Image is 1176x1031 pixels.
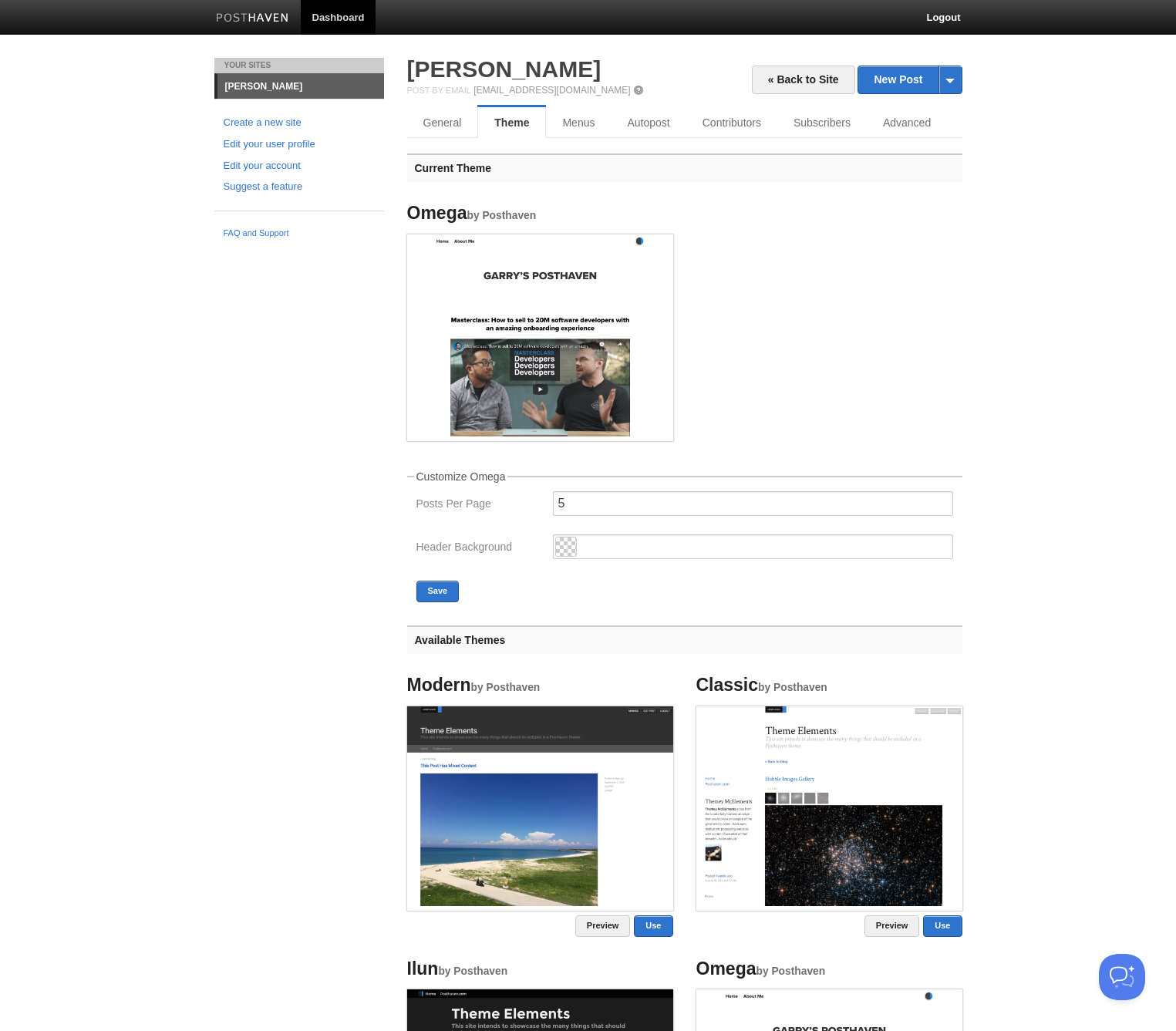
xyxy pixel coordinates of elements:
[923,915,962,937] a: Use
[696,959,962,979] h4: Omega
[217,74,384,99] a: [PERSON_NAME]
[752,66,855,94] a: « Back to Site
[438,965,507,977] small: by Posthaven
[867,107,947,138] a: Advanced
[467,210,536,221] small: by Posthaven
[407,56,601,82] a: [PERSON_NAME]
[696,676,962,695] h4: Classic
[224,115,375,131] a: Create a new site
[575,915,631,937] a: Preview
[407,625,962,654] h3: Available Themes
[1099,954,1145,1000] iframe: Help Scout Beacon - Open
[407,153,962,182] h3: Current Theme
[224,136,375,153] a: Edit your user profile
[414,471,508,482] legend: Customize Omega
[224,158,375,174] a: Edit your account
[634,915,672,937] a: Use
[864,915,920,937] a: Preview
[686,107,777,138] a: Contributors
[407,676,673,695] h4: Modern
[407,86,471,95] span: Post by Email
[407,234,673,436] img: Screenshot
[416,541,544,556] label: Header Background
[696,706,962,906] img: Screenshot
[416,498,544,513] label: Posts Per Page
[407,706,673,906] img: Screenshot
[407,107,478,138] a: General
[546,107,611,138] a: Menus
[224,179,375,195] a: Suggest a feature
[407,204,673,223] h4: Omega
[473,85,630,96] a: [EMAIL_ADDRESS][DOMAIN_NAME]
[758,682,827,693] small: by Posthaven
[471,682,541,693] small: by Posthaven
[216,13,289,25] img: Posthaven-bar
[756,965,825,977] small: by Posthaven
[777,107,867,138] a: Subscribers
[858,66,961,93] a: New Post
[477,107,546,138] a: Theme
[611,107,686,138] a: Autopost
[407,959,673,979] h4: Ilun
[214,58,384,73] li: Your Sites
[224,227,375,241] a: FAQ and Support
[416,581,460,602] button: Save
